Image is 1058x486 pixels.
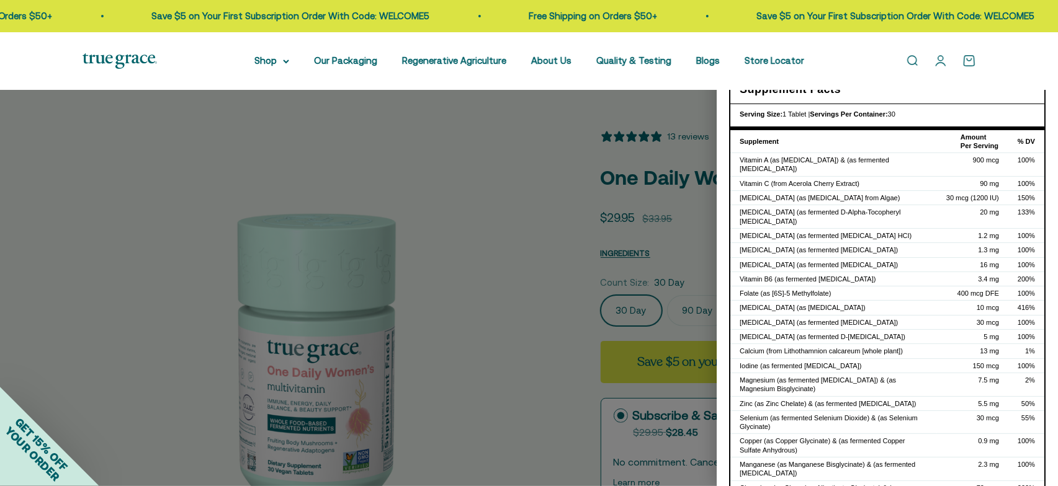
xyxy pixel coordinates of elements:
[519,11,648,21] a: Free Shipping on Orders $50+
[1008,257,1044,272] td: 100%
[1008,272,1044,286] td: 200%
[740,303,928,312] div: [MEDICAL_DATA] (as [MEDICAL_DATA])
[740,376,928,394] div: Magnesium (as fermented [MEDICAL_DATA]) & (as Magnesium Bisglycinate)
[740,289,928,298] div: Folate (as [6S]-5 Methylfolate)
[740,347,928,355] div: Calcium (from Lithothamnion calcareum [whole plant])
[740,110,782,118] strong: Serving Size:
[740,179,928,188] div: Vitamin C (from Acerola Cherry Extract)
[740,245,928,254] div: [MEDICAL_DATA] (as fermented [MEDICAL_DATA])
[740,275,928,283] div: Vitamin B6 (as fermented [MEDICAL_DATA])
[977,304,999,311] span: 10 mcg
[980,347,999,355] span: 13 mg
[1008,205,1044,229] td: 133%
[740,260,928,269] div: [MEDICAL_DATA] (as fermented [MEDICAL_DATA])
[978,376,999,384] span: 7.5 mg
[1008,130,1044,153] th: % DV
[1008,410,1044,434] td: 55%
[978,275,999,283] span: 3.4 mg
[740,193,928,202] div: [MEDICAL_DATA] (as [MEDICAL_DATA] from Algae)
[978,246,999,254] span: 1.3 mg
[730,130,937,153] th: Supplement
[1008,191,1044,205] td: 150%
[740,81,1035,99] h3: Supplement Facts
[402,55,506,66] a: Regenerative Agriculture
[596,55,671,66] a: Quality & Testing
[740,231,928,240] div: [MEDICAL_DATA] (as fermented [MEDICAL_DATA] HCI)
[977,319,999,326] span: 30 mcg
[740,332,928,341] div: [MEDICAL_DATA] (as fermented D-[MEDICAL_DATA])
[254,53,289,68] summary: Shop
[973,362,999,369] span: 150 mcg
[142,9,420,24] p: Save $5 on Your First Subscription Order With Code: WELCOME5
[1008,330,1044,344] td: 100%
[1008,358,1044,373] td: 100%
[740,318,928,327] div: [MEDICAL_DATA] (as fermented [MEDICAL_DATA])
[1008,286,1044,301] td: 100%
[1008,396,1044,410] td: 50%
[937,130,1008,153] th: Amount Per Serving
[1008,434,1044,457] td: 100%
[740,361,928,370] div: Iodine (as fermented [MEDICAL_DATA])
[740,436,928,454] div: Copper (as Copper Glycinate) & (as fermented Copper Sulfate Anhydrous)
[1008,153,1044,177] td: 100%
[1008,176,1044,190] td: 100%
[978,400,999,407] span: 5.5 mg
[980,208,999,216] span: 20 mg
[978,461,999,468] span: 2.3 mg
[740,460,928,478] div: Manganese (as Manganese Bisglycinate) & (as fermented [MEDICAL_DATA])
[740,156,928,174] div: Vitamin A (as [MEDICAL_DATA]) & (as fermented [MEDICAL_DATA])
[973,156,999,164] span: 900 mcg
[12,415,70,473] span: GET 15% OFF
[810,110,887,118] strong: Servings Per Container:
[740,399,928,408] div: Zinc (as Zinc Chelate) & (as fermented [MEDICAL_DATA])
[1008,373,1044,396] td: 2%
[978,232,999,239] span: 1.2 mg
[314,55,377,66] a: Our Packaging
[977,414,999,422] span: 30 mcg
[946,194,999,201] span: 30 mcg (1200 IU)
[745,55,804,66] a: Store Locator
[957,289,999,297] span: 400 mcg DFE
[1008,243,1044,257] td: 100%
[978,437,999,444] span: 0.9 mg
[1008,315,1044,329] td: 100%
[740,413,928,431] div: Selenium (as fermented Selenium Dioxide) & (as Selenium Glycinate)
[747,9,1025,24] p: Save $5 on Your First Subscription Order With Code: WELCOME5
[696,55,720,66] a: Blogs
[980,180,999,187] span: 90 mg
[1008,301,1044,315] td: 416%
[740,109,1035,120] div: 1 Tablet | 30
[740,208,928,226] div: [MEDICAL_DATA] (as fermented D-Alpha-Tocopheryl [MEDICAL_DATA])
[1008,457,1044,481] td: 100%
[2,424,62,484] span: YOUR ORDER
[531,55,572,66] a: About Us
[984,333,998,340] span: 5 mg
[1008,228,1044,242] td: 100%
[1008,344,1044,358] td: 1%
[980,261,999,268] span: 16 mg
